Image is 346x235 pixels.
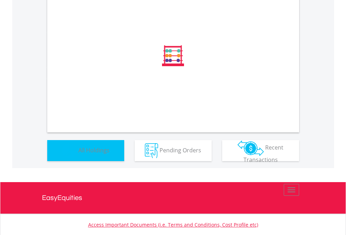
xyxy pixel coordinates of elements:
[238,140,264,156] img: transactions-zar-wht.png
[62,143,77,158] img: holdings-wht.png
[135,140,212,161] button: Pending Orders
[47,140,124,161] button: All Holdings
[222,140,299,161] button: Recent Transactions
[42,182,304,214] a: EasyEquities
[145,143,158,158] img: pending_instructions-wht.png
[78,146,110,154] span: All Holdings
[160,146,201,154] span: Pending Orders
[88,221,258,228] a: Access Important Documents (i.e. Terms and Conditions, Cost Profile etc)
